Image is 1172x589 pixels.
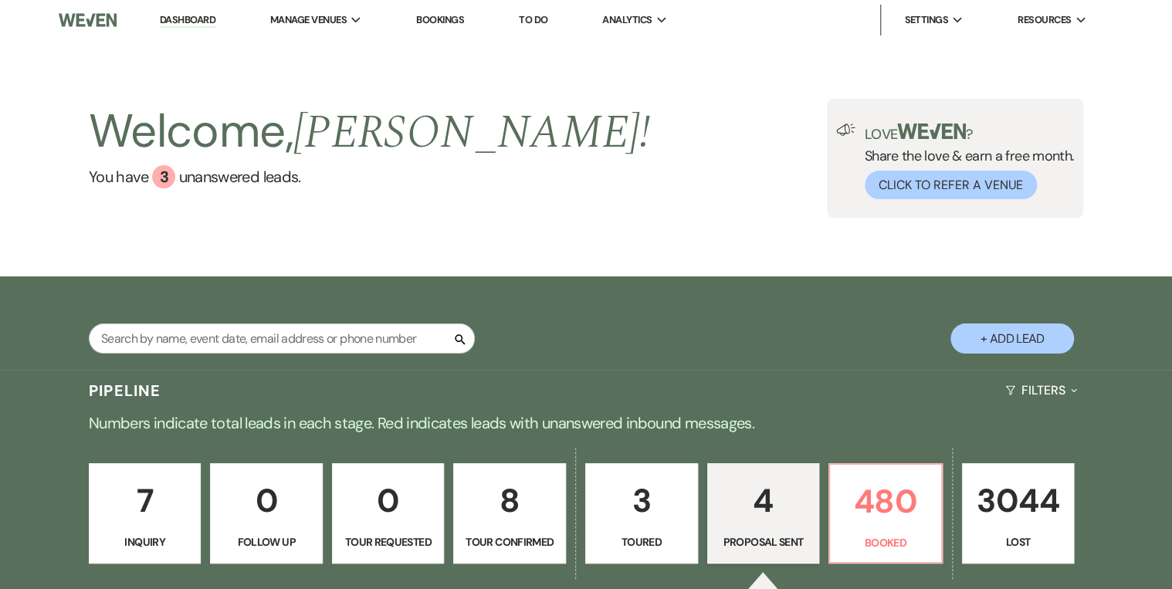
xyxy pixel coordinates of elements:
a: 8Tour Confirmed [453,463,566,564]
span: Resources [1018,12,1071,28]
p: 0 [220,475,313,526]
p: Inquiry [99,533,191,550]
a: Dashboard [160,13,215,28]
a: 7Inquiry [89,463,202,564]
a: You have 3 unanswered leads. [89,165,650,188]
p: 0 [342,475,435,526]
input: Search by name, event date, email address or phone number [89,323,475,354]
h2: Welcome, [89,99,650,165]
p: 3044 [972,475,1065,526]
p: Numbers indicate total leads in each stage. Red indicates leads with unanswered inbound messages. [30,411,1142,435]
p: Lost [972,533,1065,550]
p: 4 [717,475,810,526]
img: loud-speaker-illustration.svg [836,124,855,136]
p: Follow Up [220,533,313,550]
a: To Do [519,13,547,26]
span: Settings [904,12,948,28]
button: Click to Refer a Venue [865,171,1037,199]
a: 3Toured [585,463,698,564]
a: 0Tour Requested [332,463,445,564]
p: 3 [595,475,688,526]
a: 0Follow Up [210,463,323,564]
a: Bookings [416,13,464,26]
p: Love ? [865,124,1075,141]
p: 7 [99,475,191,526]
button: Filters [999,370,1083,411]
p: Toured [595,533,688,550]
h3: Pipeline [89,380,161,401]
p: 8 [463,475,556,526]
p: Booked [839,534,932,551]
span: [PERSON_NAME] ! [293,97,650,168]
div: 3 [152,165,175,188]
span: Manage Venues [270,12,347,28]
a: 480Booked [828,463,943,564]
button: + Add Lead [950,323,1074,354]
p: Tour Requested [342,533,435,550]
p: 480 [839,476,932,527]
img: weven-logo-green.svg [897,124,966,139]
p: Proposal Sent [717,533,810,550]
img: Weven Logo [59,4,117,36]
a: 3044Lost [962,463,1075,564]
a: 4Proposal Sent [707,463,820,564]
p: Tour Confirmed [463,533,556,550]
div: Share the love & earn a free month. [855,124,1075,199]
span: Analytics [602,12,652,28]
